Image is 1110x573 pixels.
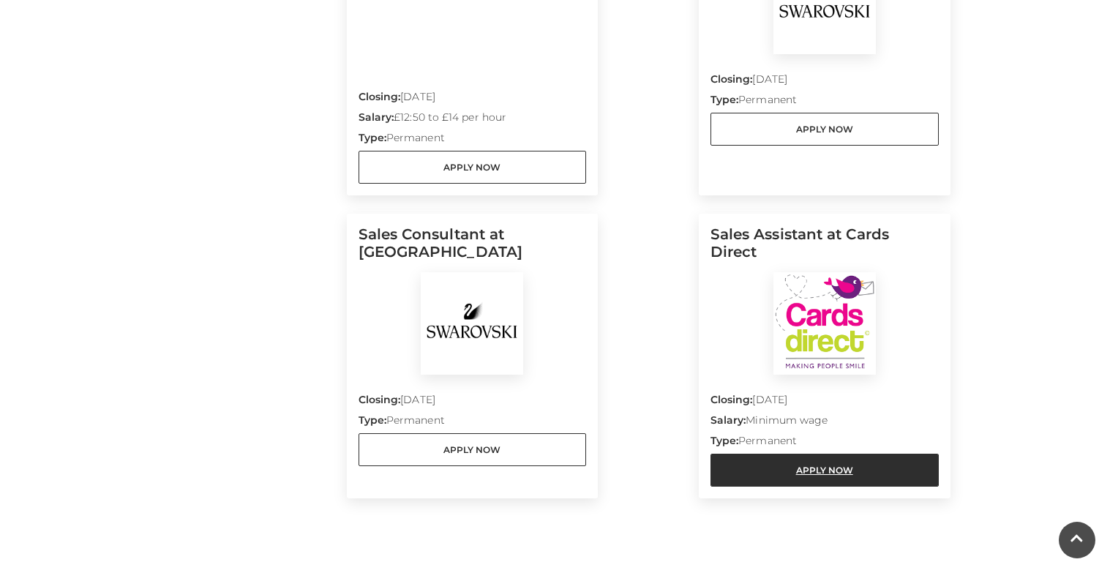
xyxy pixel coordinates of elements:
[710,72,753,86] strong: Closing:
[710,93,738,106] strong: Type:
[710,392,939,413] p: [DATE]
[359,225,587,272] h5: Sales Consultant at [GEOGRAPHIC_DATA]
[710,113,939,146] a: Apply Now
[359,130,587,151] p: Permanent
[359,413,587,433] p: Permanent
[359,433,587,466] a: Apply Now
[359,413,386,427] strong: Type:
[710,454,939,487] a: Apply Now
[710,92,939,113] p: Permanent
[359,111,394,124] strong: Salary:
[359,392,587,413] p: [DATE]
[359,131,386,144] strong: Type:
[773,272,876,375] img: Cards Direct
[710,413,746,427] strong: Salary:
[359,110,587,130] p: £12:50 to £14 per hour
[359,151,587,184] a: Apply Now
[359,90,401,103] strong: Closing:
[359,393,401,406] strong: Closing:
[710,225,939,272] h5: Sales Assistant at Cards Direct
[710,393,753,406] strong: Closing:
[710,413,939,433] p: Minimum wage
[710,434,738,447] strong: Type:
[421,272,523,375] img: Swarovski
[710,433,939,454] p: Permanent
[710,72,939,92] p: [DATE]
[359,89,587,110] p: [DATE]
